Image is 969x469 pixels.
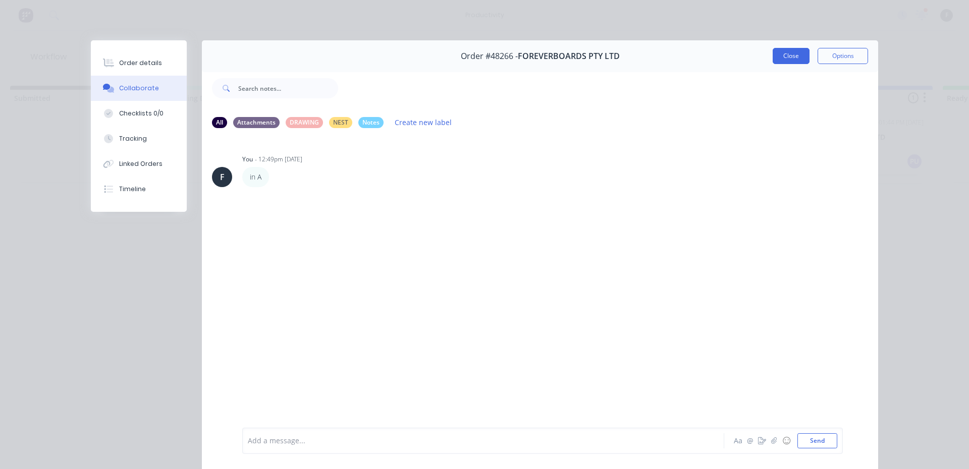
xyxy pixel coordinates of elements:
[91,76,187,101] button: Collaborate
[119,185,146,194] div: Timeline
[91,151,187,177] button: Linked Orders
[119,134,147,143] div: Tracking
[119,58,162,68] div: Order details
[119,109,164,118] div: Checklists 0/0
[818,48,868,64] button: Options
[732,435,744,447] button: Aa
[233,117,280,128] div: Attachments
[780,435,792,447] button: ☺
[220,171,225,183] div: F
[119,84,159,93] div: Collaborate
[250,172,261,182] p: in A
[773,48,810,64] button: Close
[358,117,384,128] div: Notes
[461,51,518,61] span: Order #48266 -
[744,435,756,447] button: @
[212,117,227,128] div: All
[518,51,620,61] span: FOREVERBOARDS PTY LTD
[91,50,187,76] button: Order details
[238,78,338,98] input: Search notes...
[91,101,187,126] button: Checklists 0/0
[255,155,302,164] div: - 12:49pm [DATE]
[91,177,187,202] button: Timeline
[91,126,187,151] button: Tracking
[329,117,352,128] div: NEST
[242,155,253,164] div: You
[119,159,163,168] div: Linked Orders
[390,115,457,129] button: Create new label
[797,433,837,448] button: Send
[286,117,323,128] div: DRAWING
